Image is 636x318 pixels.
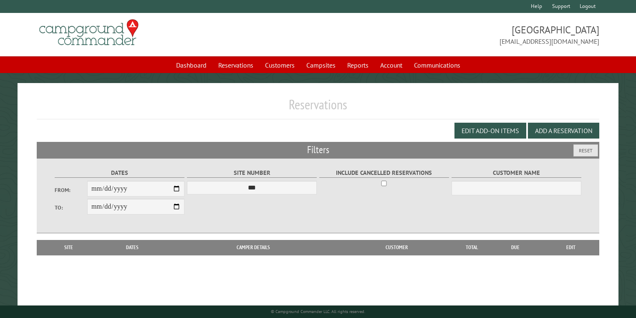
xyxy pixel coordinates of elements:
[301,57,341,73] a: Campsites
[41,240,96,255] th: Site
[489,240,542,255] th: Due
[37,96,600,119] h1: Reservations
[375,57,407,73] a: Account
[318,23,599,46] span: [GEOGRAPHIC_DATA] [EMAIL_ADDRESS][DOMAIN_NAME]
[542,240,599,255] th: Edit
[171,57,212,73] a: Dashboard
[452,168,581,178] label: Customer Name
[454,123,526,139] button: Edit Add-on Items
[573,144,598,156] button: Reset
[96,240,169,255] th: Dates
[169,240,338,255] th: Camper Details
[342,57,374,73] a: Reports
[37,142,600,158] h2: Filters
[37,16,141,49] img: Campground Commander
[338,240,455,255] th: Customer
[213,57,258,73] a: Reservations
[319,168,449,178] label: Include Cancelled Reservations
[271,309,365,314] small: © Campground Commander LLC. All rights reserved.
[55,168,184,178] label: Dates
[409,57,465,73] a: Communications
[55,204,87,212] label: To:
[455,240,489,255] th: Total
[55,186,87,194] label: From:
[260,57,300,73] a: Customers
[187,168,317,178] label: Site Number
[528,123,599,139] button: Add a Reservation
